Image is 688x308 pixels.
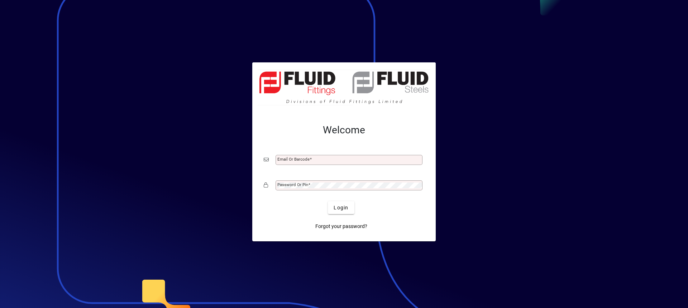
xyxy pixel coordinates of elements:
[312,220,370,233] a: Forgot your password?
[328,201,354,214] button: Login
[277,157,310,162] mat-label: Email or Barcode
[334,204,348,212] span: Login
[264,124,424,136] h2: Welcome
[277,182,308,187] mat-label: Password or Pin
[315,223,367,230] span: Forgot your password?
